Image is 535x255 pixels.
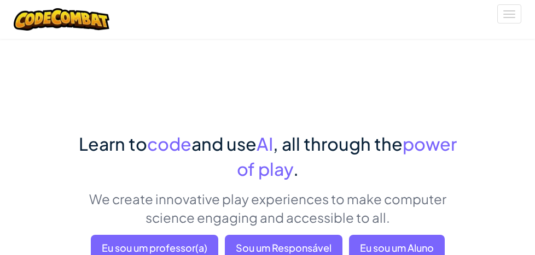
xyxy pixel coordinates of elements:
[257,133,273,155] span: AI
[147,133,191,155] span: code
[79,133,147,155] span: Learn to
[14,8,109,31] img: CodeCombat logo
[273,133,403,155] span: , all through the
[293,158,299,180] span: .
[191,133,257,155] span: and use
[71,189,464,227] p: We create innovative play experiences to make computer science engaging and accessible to all.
